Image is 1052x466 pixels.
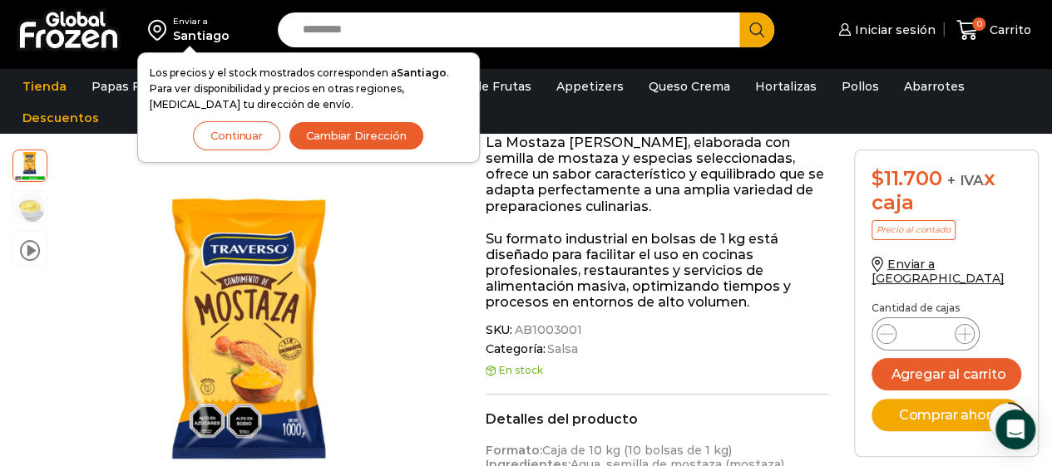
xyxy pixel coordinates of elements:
[512,323,582,337] span: AB1003001
[289,121,424,150] button: Cambiar Dirección
[486,323,829,337] span: SKU:
[872,166,884,190] span: $
[985,22,1031,38] span: Carrito
[486,365,829,376] p: En stock
[13,191,47,224] span: mostaza
[872,399,1021,431] button: Comprar ahora
[397,66,447,79] strong: Santiago
[83,71,175,102] a: Papas Fritas
[14,71,75,102] a: Tienda
[896,71,973,102] a: Abarrotes
[851,22,936,38] span: Iniciar sesión
[486,135,829,214] p: La Mostaza [PERSON_NAME], elaborada con semilla de mostaza y especias seleccionadas, ofrece un sa...
[833,71,887,102] a: Pollos
[872,167,1021,215] div: x caja
[193,121,280,150] button: Continuar
[173,16,230,27] div: Enviar a
[947,172,984,189] span: + IVA
[910,322,941,346] input: Product quantity
[872,166,941,190] bdi: 11.700
[872,220,956,240] p: Precio al contado
[173,27,230,44] div: Santiago
[150,65,467,113] p: Los precios y el stock mostrados corresponden a . Para ver disponibilidad y precios en otras regi...
[148,16,173,44] img: address-field-icon.svg
[486,411,829,427] h2: Detalles del producto
[872,257,1005,286] a: Enviar a [GEOGRAPHIC_DATA]
[486,342,829,356] span: Categoría:
[486,443,542,458] strong: Formato:
[739,12,774,47] button: Search button
[747,71,825,102] a: Hortalizas
[14,102,107,134] a: Descuentos
[640,71,738,102] a: Queso Crema
[834,13,936,47] a: Iniciar sesión
[952,11,1035,50] a: 0 Carrito
[872,302,1021,314] p: Cantidad de cajas
[545,342,577,356] a: Salsa
[427,71,540,102] a: Pulpa de Frutas
[972,17,985,31] span: 0
[548,71,632,102] a: Appetizers
[13,148,47,181] span: mostaza traverso
[995,410,1035,449] div: Open Intercom Messenger
[872,358,1021,390] button: Agregar al carrito
[486,231,829,311] p: Su formato industrial en bolsas de 1 kg está diseñado para facilitar el uso en cocinas profesiona...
